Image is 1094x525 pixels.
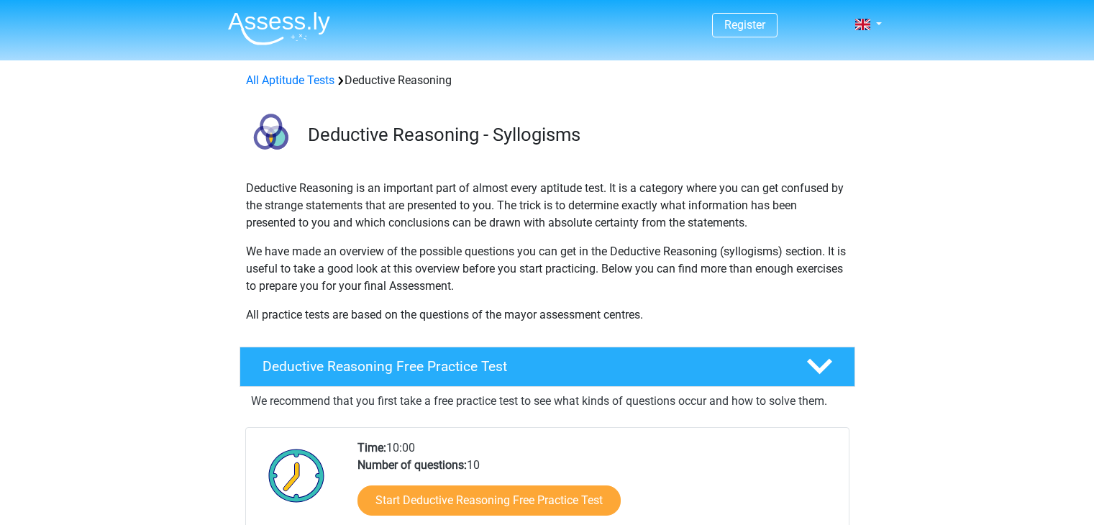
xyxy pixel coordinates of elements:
[246,243,849,295] p: We have made an overview of the possible questions you can get in the Deductive Reasoning (syllog...
[246,306,849,324] p: All practice tests are based on the questions of the mayor assessment centres.
[357,458,467,472] b: Number of questions:
[357,485,621,516] a: Start Deductive Reasoning Free Practice Test
[240,72,854,89] div: Deductive Reasoning
[240,106,301,168] img: deductive reasoning
[251,393,844,410] p: We recommend that you first take a free practice test to see what kinds of questions occur and ho...
[263,358,783,375] h4: Deductive Reasoning Free Practice Test
[246,180,849,232] p: Deductive Reasoning is an important part of almost every aptitude test. It is a category where yo...
[260,439,333,511] img: Clock
[357,441,386,455] b: Time:
[246,73,334,87] a: All Aptitude Tests
[724,18,765,32] a: Register
[308,124,844,146] h3: Deductive Reasoning - Syllogisms
[234,347,861,387] a: Deductive Reasoning Free Practice Test
[228,12,330,45] img: Assessly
